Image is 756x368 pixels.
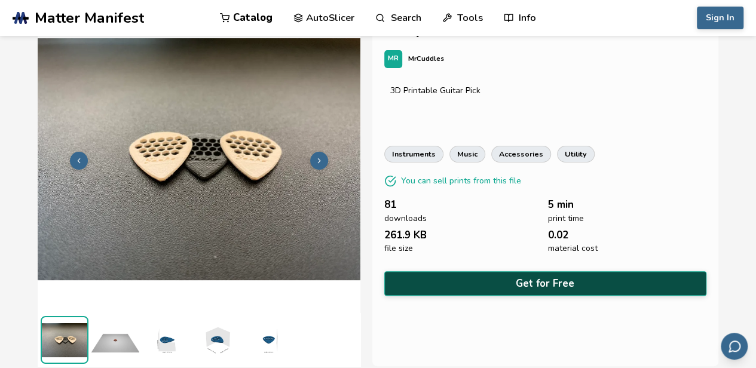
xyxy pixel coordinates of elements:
a: music [449,146,485,162]
span: MR [388,55,399,63]
span: downloads [384,214,427,223]
span: material cost [548,244,598,253]
span: print time [548,214,584,223]
span: file size [384,244,413,253]
div: 3D Printable Guitar Pick [390,86,700,96]
h1: Hexpick Guitar Pick [384,20,706,38]
img: 1_3D_Dimensions [244,316,292,364]
img: 1_Print_Preview [91,316,139,364]
span: 261.9 KB [384,229,427,241]
img: 1_3D_Dimensions [193,316,241,364]
button: Get for Free [384,271,706,296]
p: MrCuddles [408,53,444,65]
img: 1_3D_Dimensions [142,316,190,364]
span: 5 min [548,199,574,210]
span: 0.02 [548,229,568,241]
p: You can sell prints from this file [401,174,521,187]
a: accessories [491,146,551,162]
span: Matter Manifest [35,10,144,26]
a: utility [557,146,595,162]
button: Send feedback via email [721,333,748,360]
span: 81 [384,199,396,210]
a: instruments [384,146,443,162]
button: Sign In [697,7,743,29]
